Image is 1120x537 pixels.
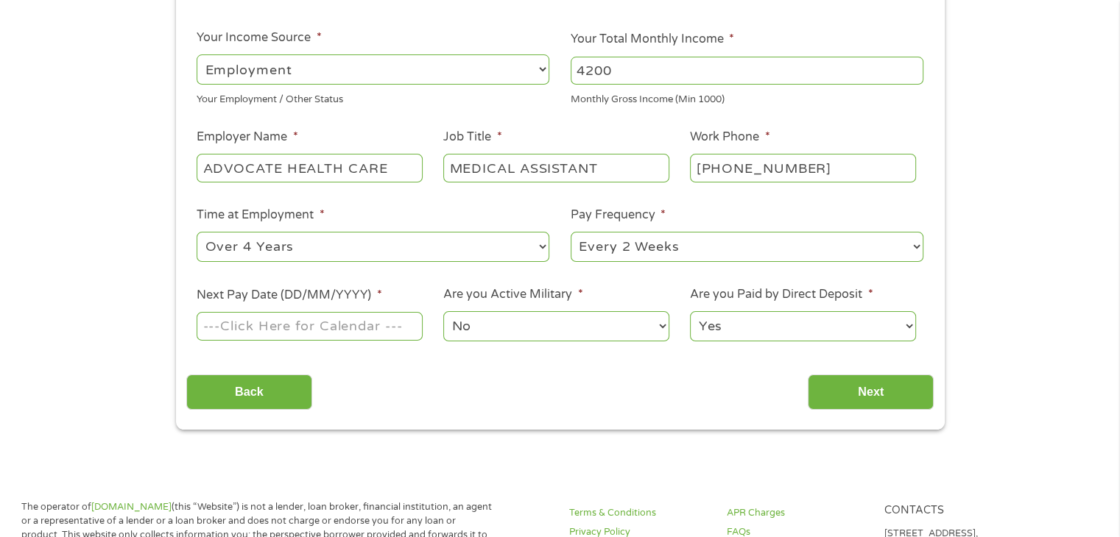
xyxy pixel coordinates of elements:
[443,287,582,302] label: Are you Active Military
[197,129,297,145] label: Employer Name
[443,154,669,182] input: Cashier
[690,287,873,302] label: Are you Paid by Direct Deposit
[91,501,172,513] a: [DOMAIN_NAME]
[884,504,1024,518] h4: Contacts
[197,88,549,107] div: Your Employment / Other Status
[571,207,666,223] label: Pay Frequency
[443,129,501,145] label: Job Title
[571,88,923,107] div: Monthly Gross Income (Min 1000)
[808,374,934,410] input: Next
[727,506,867,520] a: APR Charges
[197,288,381,303] label: Next Pay Date (DD/MM/YYYY)
[197,312,422,340] input: ---Click Here for Calendar ---
[197,207,324,223] label: Time at Employment
[571,32,734,47] label: Your Total Monthly Income
[571,57,923,85] input: 1800
[690,154,915,182] input: (231) 754-4010
[186,374,312,410] input: Back
[197,154,422,182] input: Walmart
[569,506,709,520] a: Terms & Conditions
[197,30,321,46] label: Your Income Source
[690,129,769,145] label: Work Phone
